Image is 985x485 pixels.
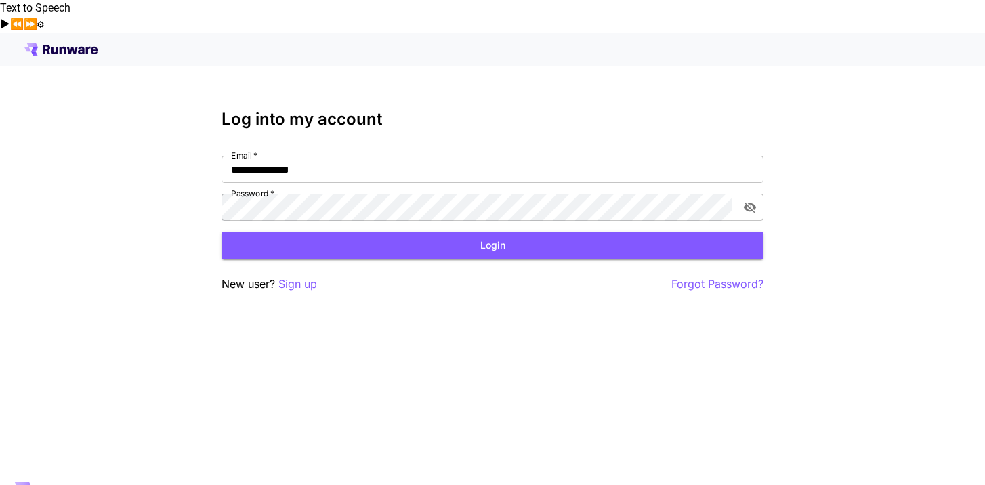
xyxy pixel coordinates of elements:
[231,188,274,199] label: Password
[24,16,37,33] button: Forward
[671,276,763,293] button: Forgot Password?
[222,276,317,293] p: New user?
[738,195,762,219] button: toggle password visibility
[222,232,763,259] button: Login
[222,110,763,129] h3: Log into my account
[10,16,24,33] button: Previous
[231,150,257,161] label: Email
[278,276,317,293] button: Sign up
[37,16,44,33] button: Settings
